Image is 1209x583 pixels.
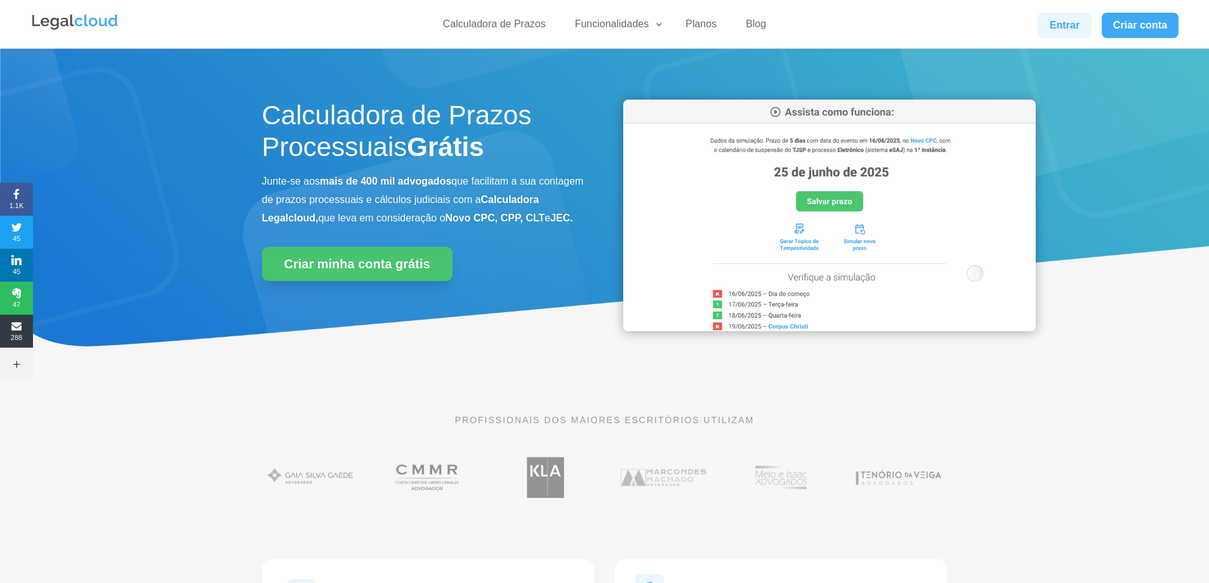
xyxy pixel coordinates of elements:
[678,18,724,36] a: Planos
[550,213,573,223] b: JEC.
[446,213,545,223] b: Novo CPC, CPP, CLT
[380,450,477,504] img: Costa Martins Meira Rinaldi Advogados
[30,13,119,32] img: Legalcloud Logo
[615,450,712,504] img: Marcondes Machado Advogados utilizam a Legalcloud
[1038,13,1091,38] a: Entrar
[623,322,1036,333] a: Calculadora de Prazos Processuais da Legalcloud
[262,173,586,227] p: Junte-se aos que facilitam a sua contagem de prazos processuais e cálculos judiciais com a que le...
[407,132,484,162] strong: Grátis
[850,450,947,504] img: Tenório da Veiga Advogados
[320,176,451,187] b: mais de 400 mil advogados
[738,18,774,36] a: Blog
[30,23,119,34] a: Logo da Legalcloud
[623,100,1036,331] img: Calculadora de Prazos Processuais da Legalcloud
[1102,13,1179,38] a: Criar conta
[262,194,539,223] b: Calculadora Legalcloud,
[262,413,948,427] p: PROFISSIONAIS DOS MAIORES ESCRITÓRIOS UTILIZAM
[497,450,594,504] img: Koury Lopes Advogados
[262,247,453,281] a: Criar minha conta grátis
[262,450,359,504] img: Gaia Silva Gaede Advogados Associados
[732,450,829,504] img: Profissionais do escritório Melo e Isaac Advogados utilizam a Legalcloud
[567,18,664,36] a: Funcionalidades
[435,18,553,36] a: Calculadora de Prazos
[262,100,586,170] h1: Calculadora de Prazos Processuais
